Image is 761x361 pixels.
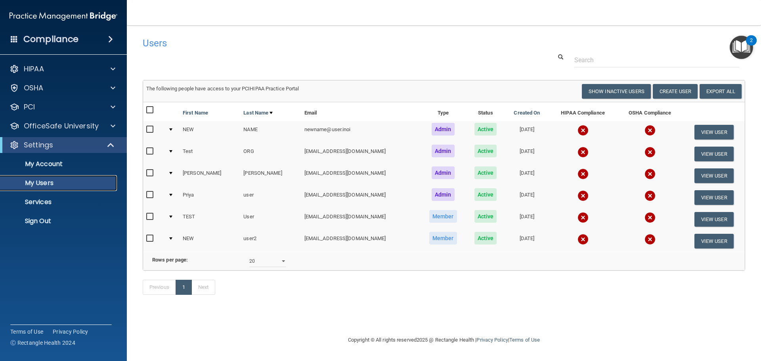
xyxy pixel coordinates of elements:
[505,208,549,230] td: [DATE]
[180,121,240,143] td: NEW
[474,210,497,223] span: Active
[53,328,88,336] a: Privacy Policy
[240,187,301,208] td: user
[505,143,549,165] td: [DATE]
[750,40,753,51] div: 2
[152,257,188,263] b: Rows per page:
[240,230,301,252] td: user2
[700,84,742,99] a: Export All
[24,102,35,112] p: PCI
[240,143,301,165] td: ORG
[617,102,683,121] th: OSHA Compliance
[24,83,44,93] p: OSHA
[5,160,113,168] p: My Account
[694,147,734,161] button: View User
[505,121,549,143] td: [DATE]
[577,147,589,158] img: cross.ca9f0e7f.svg
[577,168,589,180] img: cross.ca9f0e7f.svg
[301,165,420,187] td: [EMAIL_ADDRESS][DOMAIN_NAME]
[644,190,656,201] img: cross.ca9f0e7f.svg
[474,188,497,201] span: Active
[24,121,99,131] p: OfficeSafe University
[10,83,115,93] a: OSHA
[301,208,420,230] td: [EMAIL_ADDRESS][DOMAIN_NAME]
[10,140,115,150] a: Settings
[5,198,113,206] p: Services
[429,210,457,223] span: Member
[23,34,78,45] h4: Compliance
[191,280,215,295] a: Next
[301,143,420,165] td: [EMAIL_ADDRESS][DOMAIN_NAME]
[183,108,208,118] a: First Name
[474,123,497,136] span: Active
[466,102,505,121] th: Status
[432,145,455,157] span: Admin
[644,147,656,158] img: cross.ca9f0e7f.svg
[730,36,753,59] button: Open Resource Center, 2 new notifications
[10,121,115,131] a: OfficeSafe University
[180,143,240,165] td: Test
[577,234,589,245] img: cross.ca9f0e7f.svg
[176,280,192,295] a: 1
[549,102,617,121] th: HIPAA Compliance
[505,165,549,187] td: [DATE]
[301,187,420,208] td: [EMAIL_ADDRESS][DOMAIN_NAME]
[505,187,549,208] td: [DATE]
[301,102,420,121] th: Email
[694,168,734,183] button: View User
[240,208,301,230] td: User
[429,232,457,244] span: Member
[474,166,497,179] span: Active
[180,165,240,187] td: [PERSON_NAME]
[180,187,240,208] td: Priya
[240,165,301,187] td: [PERSON_NAME]
[694,190,734,205] button: View User
[577,125,589,136] img: cross.ca9f0e7f.svg
[240,121,301,143] td: NAME
[24,64,44,74] p: HIPAA
[432,123,455,136] span: Admin
[180,230,240,252] td: NEW
[509,337,540,343] a: Terms of Use
[476,337,508,343] a: Privacy Policy
[10,8,117,24] img: PMB logo
[644,234,656,245] img: cross.ca9f0e7f.svg
[143,38,489,48] h4: Users
[694,234,734,248] button: View User
[505,230,549,252] td: [DATE]
[577,212,589,223] img: cross.ca9f0e7f.svg
[644,125,656,136] img: cross.ca9f0e7f.svg
[146,86,299,92] span: The following people have access to your PCIHIPAA Practice Portal
[10,64,115,74] a: HIPAA
[420,102,466,121] th: Type
[301,230,420,252] td: [EMAIL_ADDRESS][DOMAIN_NAME]
[514,108,540,118] a: Created On
[653,84,698,99] button: Create User
[10,328,43,336] a: Terms of Use
[24,140,53,150] p: Settings
[5,217,113,225] p: Sign Out
[243,108,273,118] a: Last Name
[5,179,113,187] p: My Users
[644,212,656,223] img: cross.ca9f0e7f.svg
[301,121,420,143] td: newname@user.inoi
[143,280,176,295] a: Previous
[574,53,739,67] input: Search
[694,125,734,139] button: View User
[180,208,240,230] td: TEST
[694,212,734,227] button: View User
[474,232,497,244] span: Active
[582,84,651,99] button: Show Inactive Users
[644,168,656,180] img: cross.ca9f0e7f.svg
[10,102,115,112] a: PCI
[299,327,589,353] div: Copyright © All rights reserved 2025 @ Rectangle Health | |
[474,145,497,157] span: Active
[577,190,589,201] img: cross.ca9f0e7f.svg
[10,339,75,347] span: Ⓒ Rectangle Health 2024
[432,166,455,179] span: Admin
[432,188,455,201] span: Admin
